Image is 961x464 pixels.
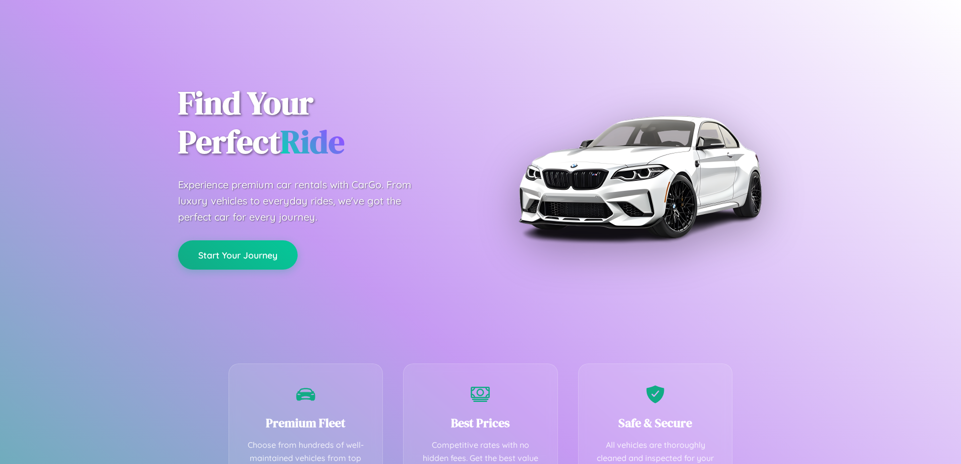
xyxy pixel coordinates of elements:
[178,177,430,225] p: Experience premium car rentals with CarGo. From luxury vehicles to everyday rides, we've got the ...
[178,240,298,270] button: Start Your Journey
[178,84,466,162] h1: Find Your Perfect
[244,415,368,431] h3: Premium Fleet
[419,415,542,431] h3: Best Prices
[280,120,345,164] span: Ride
[594,415,717,431] h3: Safe & Secure
[514,50,766,303] img: Premium BMW car rental vehicle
